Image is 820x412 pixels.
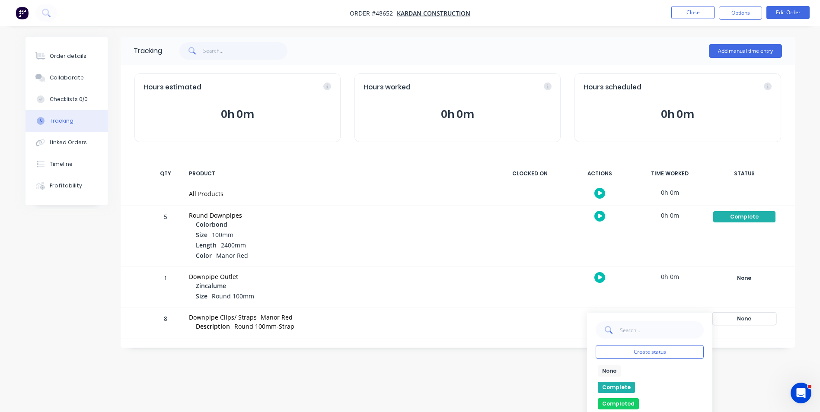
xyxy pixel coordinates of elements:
div: Complete [713,211,775,222]
button: Collaborate [26,67,108,89]
button: Linked Orders [26,132,108,153]
div: Profitability [49,182,82,190]
button: Tracking [26,110,108,132]
div: Checklists 0/0 [49,95,87,103]
div: STATUS [708,165,781,183]
button: 0h 0m [584,106,772,123]
div: Timeline [49,160,72,168]
div: Tracking [134,46,162,56]
button: None [713,272,776,284]
span: Colorbond [196,220,227,229]
div: 0h 0m [638,206,702,225]
span: Round 100mm-Strap [234,322,294,330]
div: QTY [153,165,179,183]
span: 2400mm [221,241,246,249]
div: TIME WORKED [638,165,702,183]
span: Color [196,251,212,260]
span: Zincalume [196,281,226,290]
div: None [713,273,775,284]
input: Search... [203,42,287,60]
div: 5 [153,207,179,266]
span: Hours estimated [144,82,201,92]
img: Factory [16,6,29,19]
button: Add manual time entry [709,44,782,58]
div: All Products [189,189,487,198]
span: 100mm [212,231,233,239]
button: Checklists 0/0 [26,89,108,110]
div: Downpipe Clips/ Straps- Manor Red [189,313,487,322]
div: 0h 0m [638,183,702,202]
iframe: Intercom live chat [791,383,811,403]
span: Round 100mm [212,292,254,300]
div: 0h 0m [638,307,702,327]
button: None [598,365,621,377]
span: Manor Red [216,251,248,260]
div: None [713,313,775,324]
a: Kardan Construction [397,9,470,17]
span: Order #48652 - [350,9,397,17]
div: Round Downpipes [189,211,487,220]
div: Linked Orders [49,139,86,146]
div: CLOCKED ON [498,165,562,183]
span: Description [196,322,230,331]
span: Size [196,230,207,239]
div: PRODUCT [184,165,492,183]
button: Create status [596,345,704,359]
div: Collaborate [49,74,83,82]
button: None [713,313,776,325]
span: Length [196,241,217,250]
div: 1 [153,268,179,307]
button: Close [671,6,715,19]
button: Profitability [26,175,108,196]
button: 0h 0m [144,106,332,123]
div: ACTIONS [568,165,632,183]
div: Order details [49,52,86,60]
div: Downpipe Outlet [189,272,487,281]
div: Tracking [49,117,73,125]
button: Order details [26,45,108,67]
input: Search... [620,321,704,339]
button: Options [719,6,762,20]
span: Hours scheduled [584,82,641,92]
div: 8 [153,309,179,339]
div: 0h 0m [638,267,702,286]
span: Size [196,292,207,301]
button: Edit Order [766,6,810,19]
button: Complete [713,211,776,223]
button: 0h 0m [364,106,552,123]
span: Hours worked [364,82,411,92]
button: Timeline [26,153,108,175]
button: Complete [598,382,635,393]
button: Completed [598,398,639,409]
